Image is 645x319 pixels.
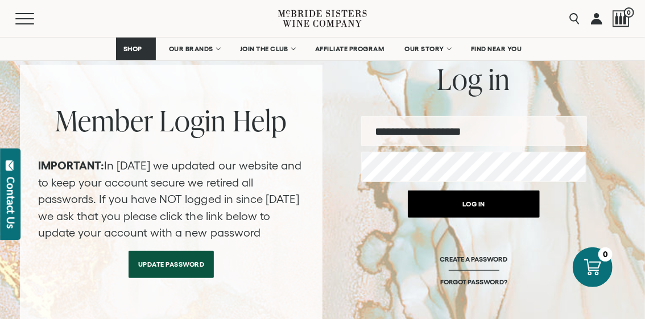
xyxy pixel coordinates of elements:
a: FORGOT PASSWORD? [440,277,507,286]
a: Update Password [129,251,214,278]
button: Mobile Menu Trigger [15,13,56,24]
a: OUR STORY [398,38,458,60]
h2: Log in [361,65,587,93]
span: FIND NEAR YOU [471,45,522,53]
strong: IMPORTANT: [38,159,104,172]
span: OUR STORY [405,45,445,53]
a: FIND NEAR YOU [464,38,530,60]
div: 0 [598,247,613,262]
p: In [DATE] we updated our website and to keep your account secure we retired all passwords. If you... [38,158,304,242]
h2: Member Login Help [38,106,304,135]
div: Contact Us [5,177,16,229]
span: AFFILIATE PROGRAM [315,45,384,53]
a: JOIN THE CLUB [233,38,303,60]
a: SHOP [116,38,156,60]
span: JOIN THE CLUB [240,45,289,53]
span: OUR BRANDS [169,45,213,53]
span: SHOP [123,45,143,53]
a: CREATE A PASSWORD [440,255,507,277]
a: OUR BRANDS [162,38,227,60]
a: AFFILIATE PROGRAM [308,38,392,60]
button: Log in [408,190,540,218]
span: 0 [624,7,634,18]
